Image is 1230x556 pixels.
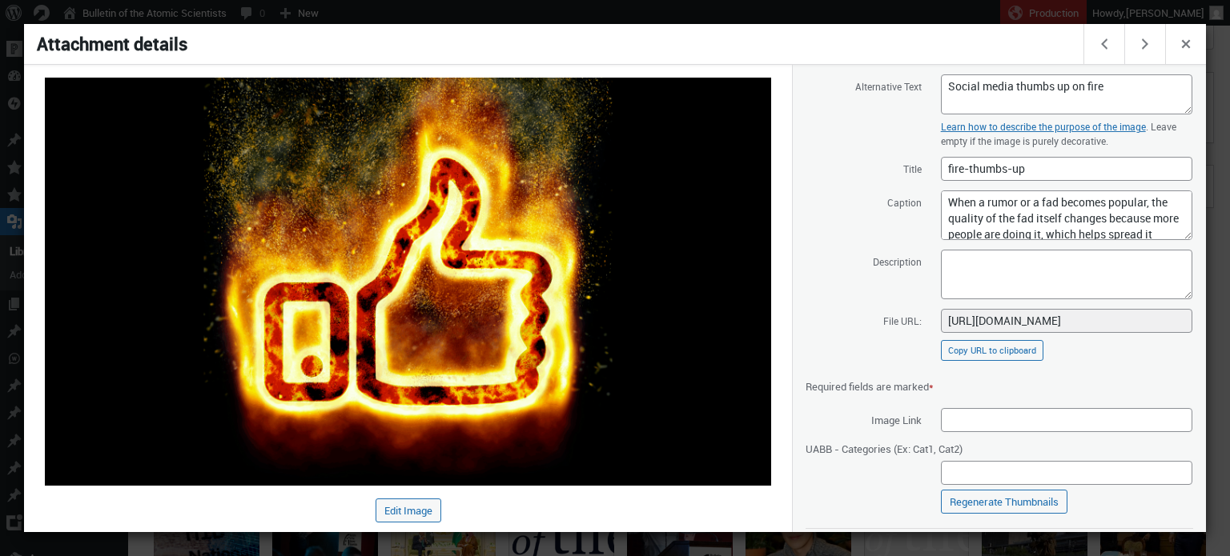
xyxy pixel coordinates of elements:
[806,156,922,180] label: Title
[806,379,934,394] span: Required fields are marked
[806,308,922,332] label: File URL:
[941,120,1146,133] a: Learn how to describe the purpose of the image
[941,340,1043,361] button: Copy URL to clipboard
[941,490,1067,514] a: Regenerate Thumbnails
[24,24,1086,64] h1: Attachment details
[806,407,922,431] span: Image Link
[941,119,1192,148] p: . Leave empty if the image is purely decorative.
[806,249,922,273] label: Description
[806,436,963,460] span: UABB - Categories (Ex: Cat1, Cat2)
[941,74,1192,114] textarea: Social media thumbs up on fire
[806,74,922,98] label: Alternative Text
[806,190,922,214] label: Caption
[376,498,441,522] button: Edit Image
[941,190,1192,240] textarea: When a rumor or a fad becomes popular, the quality of the fad itself changes because more people ...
